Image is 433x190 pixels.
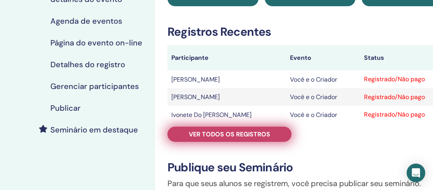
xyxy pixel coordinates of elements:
font: Publicar [50,103,81,113]
font: Registrado/Não pago [364,93,425,101]
a: Ver todos os registros [167,127,292,142]
font: Você e o Criador [290,75,337,84]
font: Gerenciar participantes [50,81,139,91]
font: Para que seus alunos se registrem, você precisa publicar seu seminário. [167,178,421,188]
font: Detalhes do registro [50,59,125,70]
font: Ver todos os registros [189,130,270,138]
font: Registrado/Não pago [364,110,425,119]
font: Você e o Criador [290,93,337,101]
div: Abra o Intercom Messenger [407,164,425,182]
font: Evento [290,54,311,62]
font: Página do evento on-line [50,38,142,48]
font: Registrado/Não pago [364,75,425,83]
font: [PERSON_NAME] [171,75,220,84]
font: Registros Recentes [167,24,271,39]
font: Participante [171,54,209,62]
font: Seminário em destaque [50,125,138,135]
font: [PERSON_NAME] [171,93,220,101]
font: Ivonete Do [PERSON_NAME] [171,111,252,119]
font: Publique seu Seminário [167,160,293,175]
font: Status [364,54,384,62]
font: Você e o Criador [290,111,337,119]
font: Agenda de eventos [50,16,122,26]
